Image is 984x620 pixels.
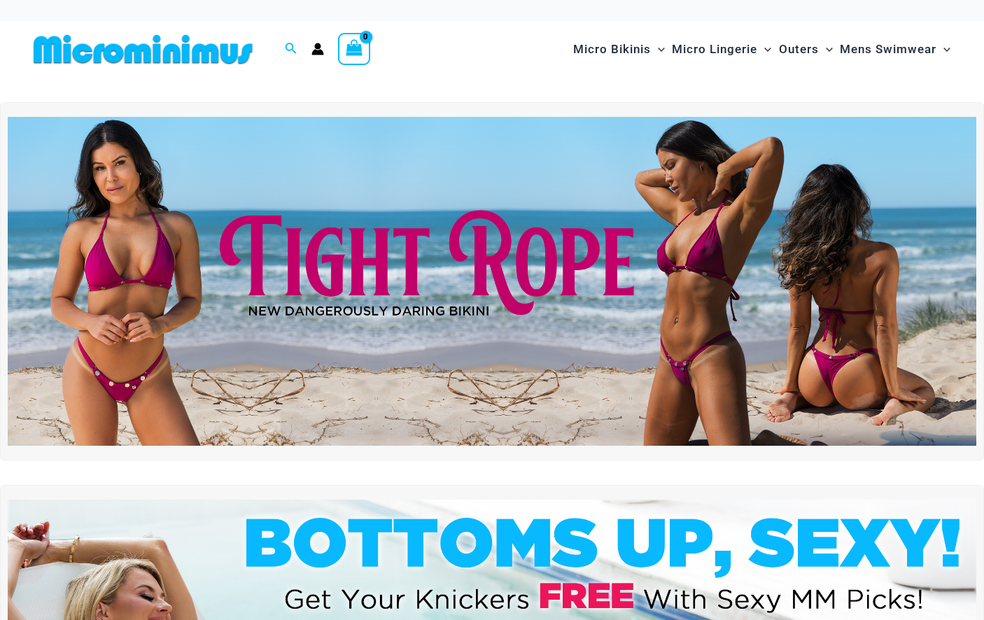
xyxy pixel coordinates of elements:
[338,33,370,65] a: View Shopping Cart, empty
[819,31,833,67] span: Menu Toggle
[28,34,258,65] img: MM SHOP LOGO FLAT
[311,43,324,55] a: Account icon link
[570,28,668,71] a: Micro BikinisMenu ToggleMenu Toggle
[8,117,976,446] img: Tight Rope Pink Bikini
[568,26,956,73] nav: Site Navigation
[836,28,954,71] a: Mens SwimwearMenu ToggleMenu Toggle
[672,31,757,67] span: Micro Lingerie
[668,28,775,71] a: Micro LingerieMenu ToggleMenu Toggle
[651,31,665,67] span: Menu Toggle
[840,31,936,67] span: Mens Swimwear
[757,31,771,67] span: Menu Toggle
[779,31,819,67] span: Outers
[573,31,651,67] span: Micro Bikinis
[936,31,950,67] span: Menu Toggle
[775,28,836,71] a: OutersMenu ToggleMenu Toggle
[285,41,297,58] a: Search icon link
